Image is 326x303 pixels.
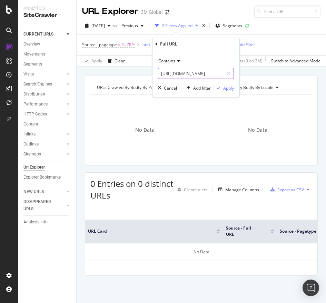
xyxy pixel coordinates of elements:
[23,31,53,38] div: CURRENT URLS
[23,141,65,148] a: Outlinks
[82,55,102,67] button: Apply
[165,10,169,14] div: arrow-right-arrow-left
[91,58,102,64] div: Apply
[23,91,45,98] div: Distribution
[118,42,120,48] span: =
[214,84,234,91] button: Apply
[271,58,320,64] div: Switch to Advanced Mode
[23,174,71,181] a: Explorer Bookmarks
[158,58,175,64] span: Contains
[85,243,317,261] div: No Data
[184,84,211,91] button: Add filter
[23,151,41,158] div: Sitemaps
[82,20,113,31] button: [DATE]
[268,184,304,195] button: Export as CSV
[23,61,42,68] div: Segments
[228,41,255,49] button: Add Filter
[23,81,65,88] a: Search Engines
[82,42,117,48] span: Source - pagetype
[23,71,65,78] a: Visits
[223,85,234,91] div: Apply
[91,23,105,29] span: 2025 Aug. 3rd
[115,58,125,64] div: Clear
[96,82,194,93] h4: URLs Crawled By Botify By pagetype
[135,127,155,133] span: No Data
[23,164,45,171] div: Url Explorer
[213,20,245,31] button: Segments
[254,6,320,18] input: Find a URL
[23,6,71,11] div: Analytics
[175,184,207,195] button: Create alert
[142,42,150,48] div: and
[303,280,319,296] div: Open Intercom Messenger
[23,198,58,213] div: DISAPPEARED URLS
[121,40,135,50] span: FUZE/*
[23,121,71,128] a: Content
[193,85,211,91] div: Add filter
[268,55,320,67] button: Switch to Advanced Mode
[277,187,304,193] div: Export as CSV
[141,9,162,16] div: 3M Global
[155,84,177,91] button: Cancel
[160,41,177,47] div: Full URL
[23,188,65,195] a: NEW URLS
[113,23,119,29] span: vs
[23,219,71,226] a: Analysis Info
[97,84,166,90] span: URLs Crawled By Botify By pagetype
[210,84,274,90] span: URLs Crawled By Botify By locale
[23,51,71,58] a: Movements
[23,111,47,118] div: HTTP Codes
[23,164,71,171] a: Url Explorer
[142,41,150,48] button: and
[23,131,65,138] a: Inlinks
[23,91,65,98] a: Distribution
[23,51,45,58] div: Movements
[23,41,71,48] a: Overview
[226,58,263,64] div: 0 % Visits ( 0 on 2M )
[152,20,201,31] button: 2 Filters Applied
[23,61,71,68] a: Segments
[23,81,52,88] div: Search Engines
[23,198,65,213] a: DISAPPEARED URLS
[201,22,207,29] div: times
[23,121,38,128] div: Content
[82,6,138,17] div: URL Explorer
[23,31,65,38] a: CURRENT URLS
[23,41,40,48] div: Overview
[23,11,71,19] div: SiteCrawler
[105,55,125,67] button: Clear
[23,101,48,108] div: Performance
[164,85,177,91] div: Cancel
[23,71,34,78] div: Visits
[216,185,259,194] button: Manage Columns
[184,187,207,193] div: Create alert
[162,23,192,29] div: 2 Filters Applied
[88,228,215,234] span: URL Card
[226,225,260,238] span: Source - Full URL
[119,20,146,31] button: Previous
[119,23,138,29] span: Previous
[280,228,316,234] span: Source - pagetype
[23,219,48,226] div: Analysis Info
[237,42,255,48] div: Add Filter
[23,188,44,195] div: NEW URLS
[208,82,306,93] h4: URLs Crawled By Botify By locale
[23,151,65,158] a: Sitemaps
[23,111,65,118] a: HTTP Codes
[23,131,36,138] div: Inlinks
[23,101,65,108] a: Performance
[248,127,267,133] span: No Data
[90,178,174,201] span: 0 Entries on 0 distinct URLs
[225,187,259,193] div: Manage Columns
[223,23,242,29] span: Segments
[23,174,61,181] div: Explorer Bookmarks
[23,141,39,148] div: Outlinks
